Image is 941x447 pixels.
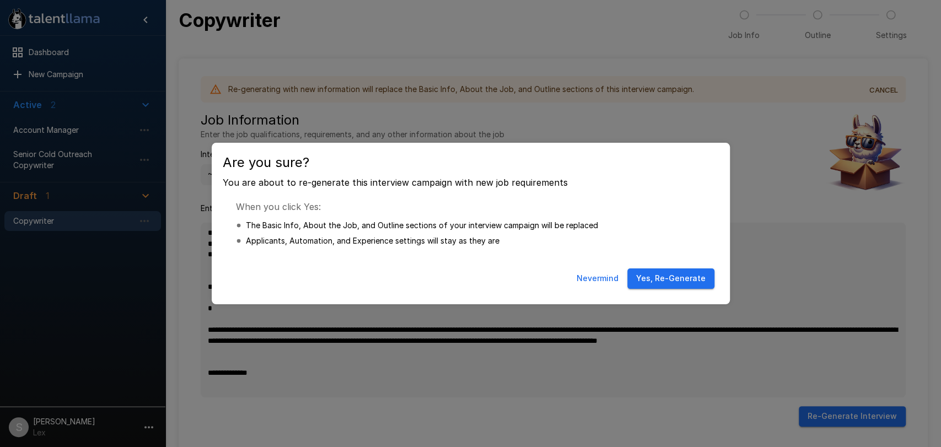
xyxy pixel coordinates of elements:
[572,268,623,289] button: Nevermind
[236,200,706,213] p: When you click Yes:
[223,154,719,171] h5: Are you sure?
[246,235,499,246] p: Applicants, Automation, and Experience settings will stay as they are
[223,176,719,189] p: You are about to re-generate this interview campaign with new job requirements
[246,220,598,231] p: The Basic Info, About the Job, and Outline sections of your interview campaign will be replaced
[627,268,714,289] button: Yes, Re-Generate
